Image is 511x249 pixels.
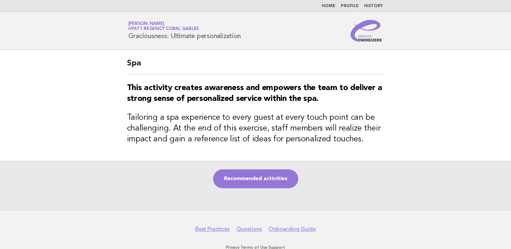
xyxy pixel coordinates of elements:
h1: Graciousness: Ultimate personalization [128,22,241,39]
a: History [364,4,383,8]
img: Service Energizers [351,20,383,41]
a: Profile [341,4,359,8]
a: Questions [236,226,262,232]
strong: This activity creates awareness and empowers the team to deliver a strong sense of personalized s... [127,84,382,103]
h3: Tailoring a spa experience to every guest at every touch point can be challenging. At the end of ... [127,112,384,145]
a: Best Practices [195,226,230,232]
a: [PERSON_NAME]Hyatt Regency Coral Gables [128,22,199,31]
a: Home [322,4,335,8]
a: Recommended activities [213,169,298,188]
a: Onboarding Guide [269,226,316,232]
span: Hyatt Regency Coral Gables [128,27,199,31]
h2: Spa [127,58,384,75]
